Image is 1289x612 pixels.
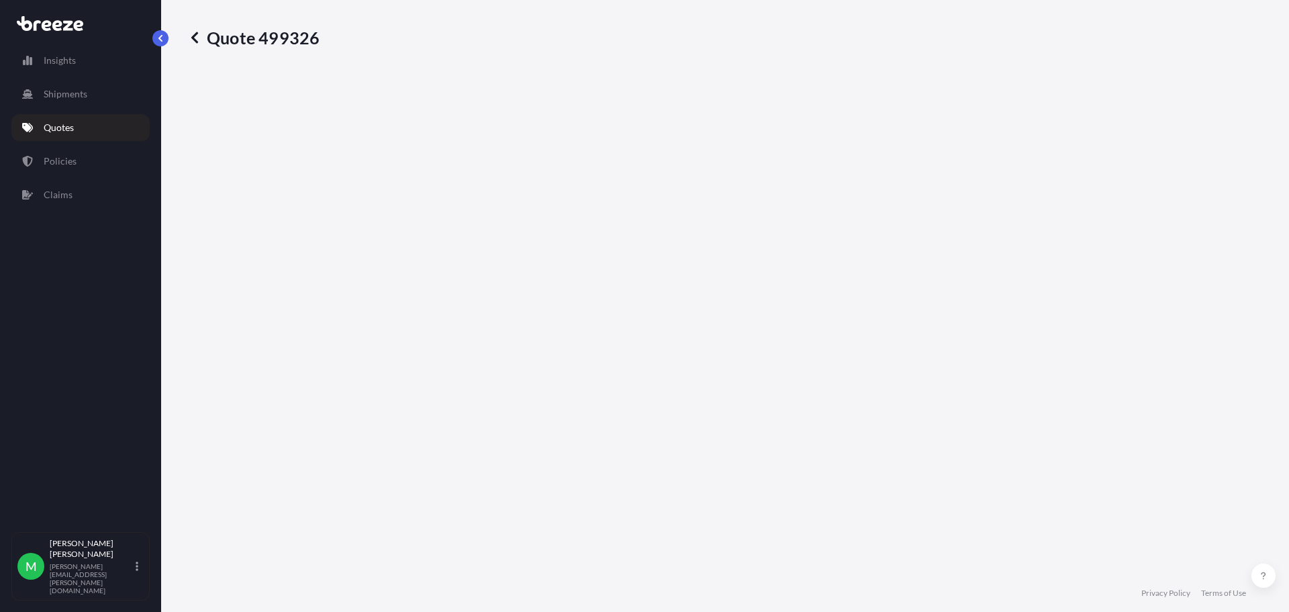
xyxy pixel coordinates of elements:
[11,114,150,141] a: Quotes
[44,121,74,134] p: Quotes
[1141,588,1190,599] a: Privacy Policy
[44,54,76,67] p: Insights
[44,87,87,101] p: Shipments
[11,148,150,175] a: Policies
[44,155,77,168] p: Policies
[44,188,73,202] p: Claims
[1201,588,1246,599] a: Terms of Use
[188,27,320,48] p: Quote 499326
[11,47,150,74] a: Insights
[50,538,133,560] p: [PERSON_NAME] [PERSON_NAME]
[11,181,150,208] a: Claims
[50,562,133,595] p: [PERSON_NAME][EMAIL_ADDRESS][PERSON_NAME][DOMAIN_NAME]
[26,560,37,573] span: M
[11,81,150,107] a: Shipments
